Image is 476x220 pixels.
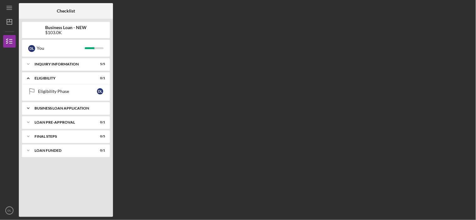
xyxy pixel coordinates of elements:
div: D L [28,45,35,52]
div: 0 / 1 [94,149,105,152]
b: Checklist [57,8,75,13]
a: Eligibility PhaseDL [25,85,107,98]
div: FINAL STEPS [35,135,89,138]
div: 5 / 5 [94,62,105,66]
b: Business Loan - NEW [45,25,87,30]
div: 0 / 5 [94,135,105,138]
div: Eligibility Phase [38,89,97,94]
div: LOAN FUNDED [35,149,89,152]
div: BUSINESS LOAN APPLICATION [35,106,102,110]
div: You [37,43,85,54]
div: INQUIRY INFORMATION [35,62,89,66]
text: DL [8,209,12,212]
div: LOAN PRE-APPROVAL [35,120,89,124]
div: ELIGIBILITY [35,76,89,80]
div: 0 / 1 [94,76,105,80]
div: 0 / 1 [94,120,105,124]
button: DL [3,204,16,217]
div: $103.0K [45,30,87,35]
div: D L [97,88,103,95]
